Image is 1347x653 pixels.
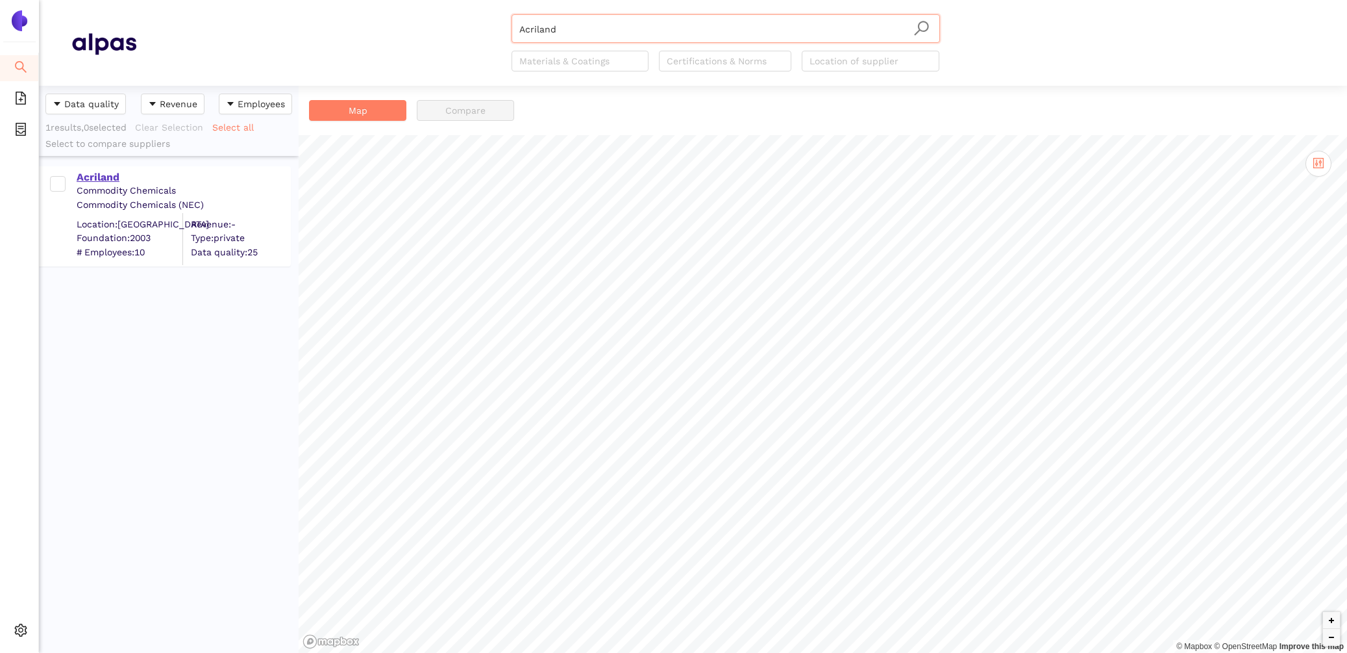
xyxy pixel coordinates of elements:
[238,97,285,111] span: Employees
[77,218,182,231] div: Location: [GEOGRAPHIC_DATA]
[77,170,290,185] div: Acriland
[71,27,136,60] img: Homepage
[45,138,292,151] div: Select to compare suppliers
[212,120,254,134] span: Select all
[148,99,157,110] span: caret-down
[191,246,290,259] span: Data quality: 25
[53,99,62,110] span: caret-down
[191,218,290,231] div: Revenue: -
[14,56,27,82] span: search
[1313,157,1324,169] span: control
[64,97,119,111] span: Data quality
[309,100,406,121] button: Map
[226,99,235,110] span: caret-down
[299,135,1347,653] canvas: Map
[160,97,197,111] span: Revenue
[9,10,30,31] img: Logo
[14,619,27,645] span: setting
[349,103,367,118] span: Map
[77,232,182,245] span: Foundation: 2003
[191,232,290,245] span: Type: private
[77,185,290,198] div: Commodity Chemicals
[913,20,930,36] span: search
[141,94,204,114] button: caret-downRevenue
[212,117,262,138] button: Select all
[77,199,290,212] div: Commodity Chemicals (NEC)
[303,634,360,649] a: Mapbox logo
[14,87,27,113] span: file-add
[77,246,182,259] span: # Employees: 10
[45,94,126,114] button: caret-downData quality
[1323,612,1340,629] button: Zoom in
[14,118,27,144] span: container
[134,117,212,138] button: Clear Selection
[219,94,292,114] button: caret-downEmployees
[45,122,127,133] span: 1 results, 0 selected
[1323,629,1340,646] button: Zoom out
